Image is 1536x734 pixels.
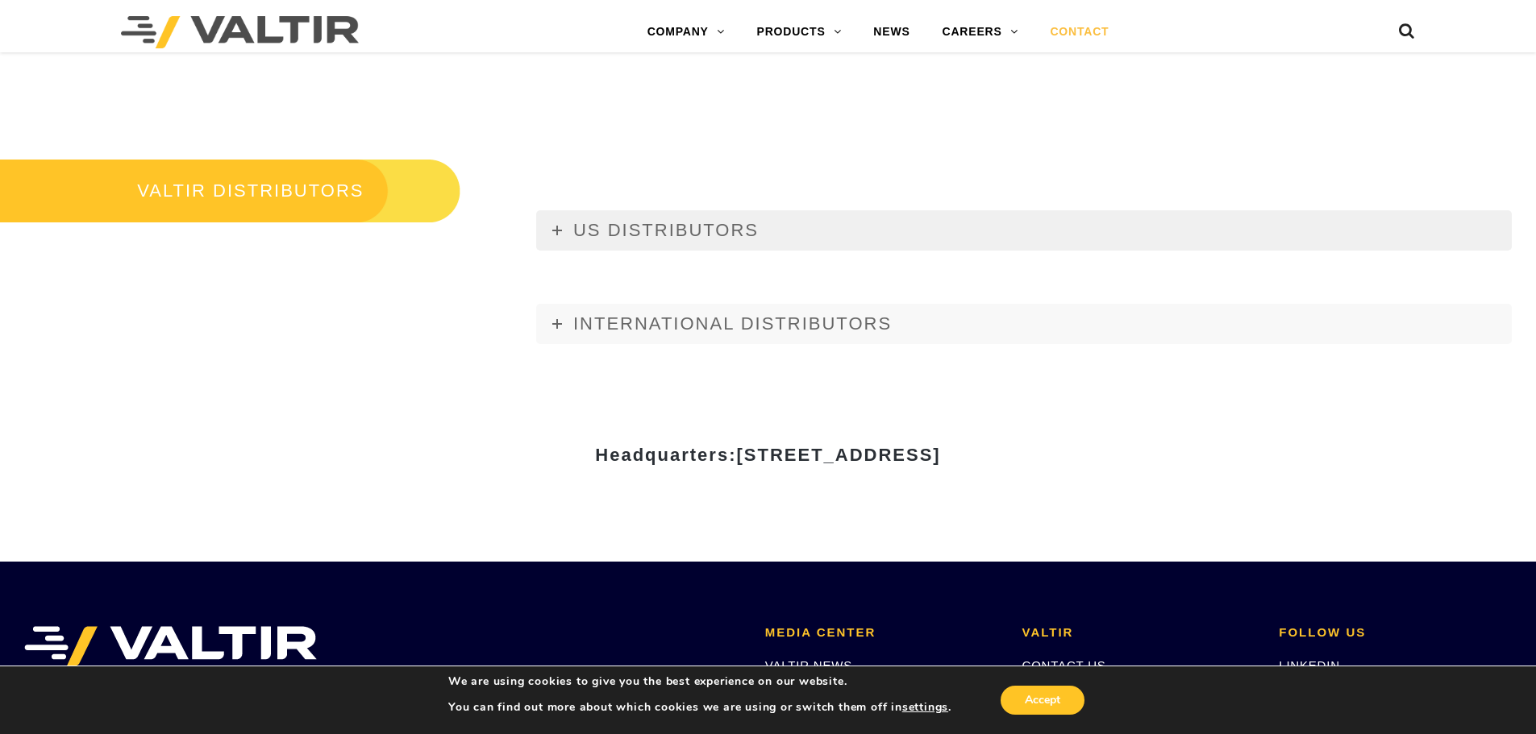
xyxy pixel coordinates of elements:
a: US DISTRIBUTORS [536,210,1512,251]
a: VALTIR NEWS [765,658,852,672]
img: Valtir [121,16,359,48]
a: INTERNATIONAL DISTRIBUTORS [536,304,1512,344]
h2: FOLLOW US [1279,626,1512,640]
h2: MEDIA CENTER [765,626,998,640]
a: COMPANY [631,16,741,48]
span: [STREET_ADDRESS] [736,445,940,465]
strong: Headquarters: [595,445,940,465]
a: NEWS [857,16,926,48]
a: LINKEDIN [1279,658,1340,672]
a: PRODUCTS [741,16,858,48]
p: We are using cookies to give you the best experience on our website. [448,674,951,689]
span: INTERNATIONAL DISTRIBUTORS [573,313,892,334]
img: VALTIR [24,626,317,666]
a: CONTACT [1034,16,1125,48]
h2: VALTIR [1022,626,1255,640]
a: CAREERS [926,16,1034,48]
button: settings [902,700,948,715]
p: You can find out more about which cookies we are using or switch them off in . [448,700,951,715]
button: Accept [1001,686,1084,715]
a: CONTACT US [1022,658,1106,672]
span: US DISTRIBUTORS [573,220,759,240]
